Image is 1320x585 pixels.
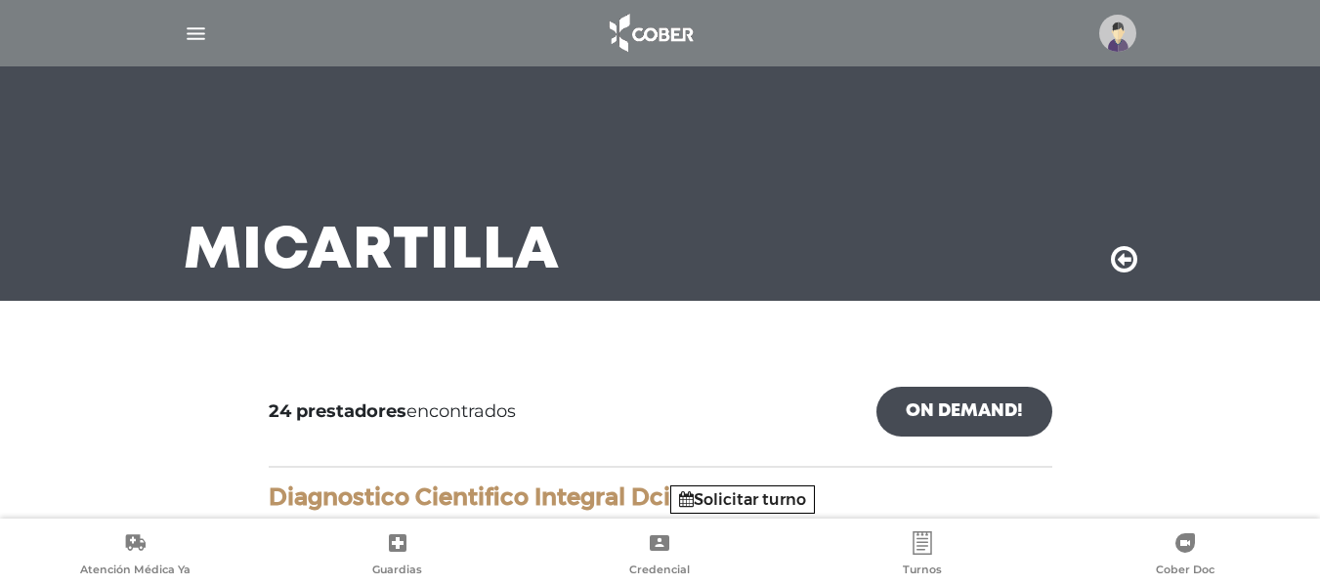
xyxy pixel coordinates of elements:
span: encontrados [269,398,516,425]
span: Credencial [629,563,690,580]
h3: Mi Cartilla [184,227,560,277]
a: Credencial [529,531,791,581]
h4: Diagnostico Cientifico Integral Dci [269,483,1052,512]
span: Cober Doc [1156,563,1214,580]
img: logo_cober_home-white.png [599,10,702,57]
a: On Demand! [876,387,1052,437]
img: Cober_menu-lines-white.svg [184,21,208,46]
span: Atención Médica Ya [80,563,191,580]
span: Turnos [903,563,942,580]
a: Turnos [791,531,1054,581]
b: 24 prestadores [269,400,406,422]
span: Guardias [372,563,422,580]
img: profile-placeholder.svg [1099,15,1136,52]
a: Guardias [267,531,530,581]
a: Atención Médica Ya [4,531,267,581]
a: Cober Doc [1053,531,1316,581]
a: Solicitar turno [679,490,806,509]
